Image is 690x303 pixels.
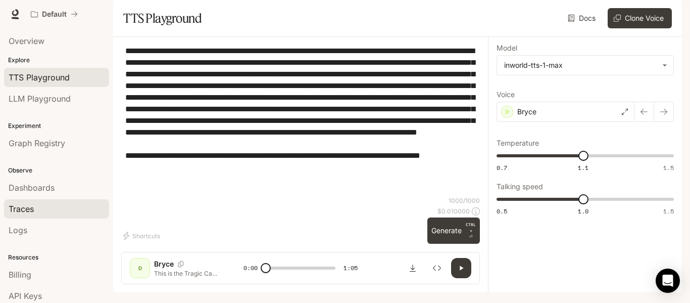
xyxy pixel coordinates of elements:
p: Default [42,10,67,19]
span: 1.5 [663,207,674,215]
span: 1.1 [578,163,588,172]
p: Temperature [497,140,539,147]
span: 0.7 [497,163,507,172]
span: 1.0 [578,207,588,215]
button: GenerateCTRL +⏎ [427,218,480,244]
p: CTRL + [466,222,476,234]
button: Copy Voice ID [174,261,188,267]
p: Talking speed [497,183,543,190]
span: 0:00 [243,263,258,273]
span: 1:05 [343,263,358,273]
a: Docs [566,8,600,28]
p: Bryce [154,259,174,269]
button: Shortcuts [121,228,164,244]
p: ⏎ [466,222,476,240]
button: Clone Voice [608,8,672,28]
div: inworld-tts-1-max [497,56,673,75]
div: inworld-tts-1-max [504,60,657,70]
p: Voice [497,91,515,98]
button: All workspaces [26,4,82,24]
button: Download audio [403,258,423,278]
p: This is the Tragic Case of [PERSON_NAME] the second, In one of the most iconic and memorable scen... [154,269,219,278]
p: Model [497,45,517,52]
button: Inspect [427,258,447,278]
p: Bryce [517,107,536,117]
span: 0.5 [497,207,507,215]
div: D [132,260,148,276]
h1: TTS Playground [123,8,202,28]
div: Open Intercom Messenger [656,269,680,293]
span: 1.5 [663,163,674,172]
